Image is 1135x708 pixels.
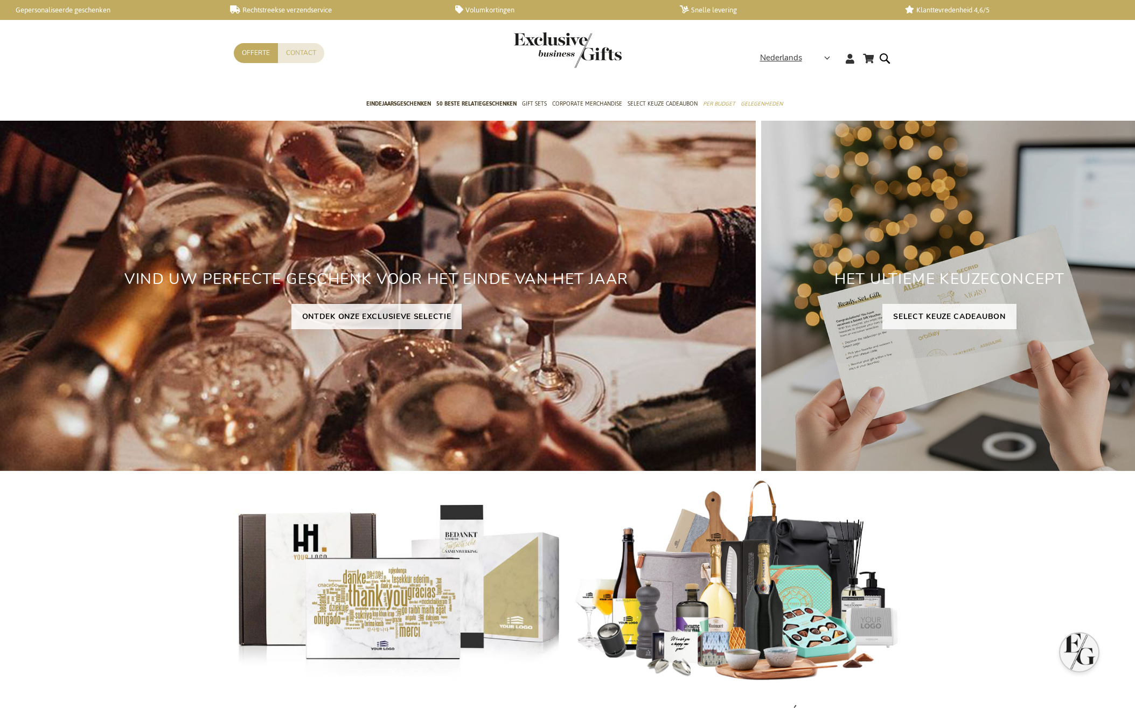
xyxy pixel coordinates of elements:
a: Select Keuze Cadeaubon [628,91,698,118]
img: Exclusive Business gifts logo [514,32,622,68]
span: 50 beste relatiegeschenken [436,98,517,109]
a: Volumkortingen [455,5,663,15]
img: Gepersonaliseerde relatiegeschenken voor personeel en klanten [573,479,902,684]
a: Eindejaarsgeschenken [366,91,431,118]
a: SELECT KEUZE CADEAUBON [882,304,1016,329]
img: Gepersonaliseerde relatiegeschenken voor personeel en klanten [234,479,562,684]
span: Nederlands [760,52,802,64]
span: Gelegenheden [741,98,783,109]
span: Gift Sets [522,98,547,109]
span: Per Budget [703,98,735,109]
a: Gift Sets [522,91,547,118]
a: Snelle levering [680,5,887,15]
a: Gepersonaliseerde geschenken [5,5,213,15]
a: ONTDEK ONZE EXCLUSIEVE SELECTIE [291,304,462,329]
a: 50 beste relatiegeschenken [436,91,517,118]
a: Klanttevredenheid 4,6/5 [905,5,1112,15]
a: Contact [278,43,324,63]
span: Eindejaarsgeschenken [366,98,431,109]
span: Select Keuze Cadeaubon [628,98,698,109]
a: store logo [514,32,568,68]
a: Offerte [234,43,278,63]
a: Corporate Merchandise [552,91,622,118]
a: Rechtstreekse verzendservice [230,5,437,15]
a: Per Budget [703,91,735,118]
span: Corporate Merchandise [552,98,622,109]
a: Gelegenheden [741,91,783,118]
